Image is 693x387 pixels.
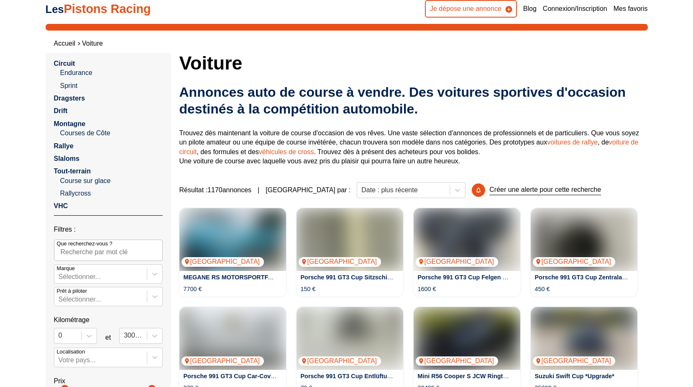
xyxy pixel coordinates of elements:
[259,148,314,155] a: véhicules de cross
[184,373,297,379] a: Porsche 991 GT3 Cup Car-Cover Indoor
[258,186,259,195] span: |
[301,274,398,281] a: Porsche 991 GT3 Cup Sitzschiene
[182,257,264,266] p: [GEOGRAPHIC_DATA]
[59,296,60,303] input: Prêt à piloterSélectionner...
[301,373,454,379] a: Porsche 991 GT3 Cup Entlüftungssatz 991.351.919.8A
[489,185,601,195] p: Créer une alerte pour cette recherche
[297,208,403,271] a: Porsche 991 GT3 Cup Sitzschiene[GEOGRAPHIC_DATA]
[179,208,286,271] img: MEGANE RS MOTORSPORTFAHRZEUG MIT STRASSENZULASSUNG :-)
[54,120,86,127] a: Montagne
[414,307,520,370] img: Mini R56 Cooper S JCW Ringtool Clubsport
[82,40,103,47] a: Voiture
[531,208,637,271] img: Porsche 991 GT3 Cup Zentralausrücker 991 GT3 Cup
[179,307,286,370] a: Porsche 991 GT3 Cup Car-Cover Indoor[GEOGRAPHIC_DATA]
[54,107,68,114] a: Drift
[179,53,648,73] h1: Voiture
[179,307,286,370] img: Porsche 991 GT3 Cup Car-Cover Indoor
[54,225,163,234] p: Filtres :
[184,274,389,281] a: MEGANE RS MOTORSPORTFAHRZEUG MIT STRASSENZULASSUNG :-)
[297,307,403,370] img: Porsche 991 GT3 Cup Entlüftungssatz 991.351.919.8A
[179,208,286,271] a: MEGANE RS MOTORSPORTFAHRZEUG MIT STRASSENZULASSUNG :-)[GEOGRAPHIC_DATA]
[59,356,60,364] input: Votre pays...
[182,356,264,366] p: [GEOGRAPHIC_DATA]
[54,142,74,150] a: Rallye
[418,285,436,293] p: 1600 €
[46,3,64,15] span: Les
[54,202,68,209] a: VHC
[54,40,76,47] a: Accueil
[543,4,607,13] a: Connexion/Inscription
[301,285,316,293] p: 150 €
[416,356,499,366] p: [GEOGRAPHIC_DATA]
[531,208,637,271] a: Porsche 991 GT3 Cup Zentralausrücker 991 GT3 Cup[GEOGRAPHIC_DATA]
[416,257,499,266] p: [GEOGRAPHIC_DATA]
[531,307,637,370] img: Suzuki Swift Cup *Upgrade*
[179,139,639,155] a: voiture de circuit
[60,68,163,77] a: Endurance
[60,81,163,90] a: Sprint
[57,348,85,356] p: Localisation
[54,240,163,261] input: Que recherchez-vous ?
[535,373,614,379] a: Suzuki Swift Cup *Upgrade*
[535,274,686,281] a: Porsche 991 GT3 Cup Zentralausrücker 991 GT3 Cup
[297,208,403,271] img: Porsche 991 GT3 Cup Sitzschiene
[46,2,151,15] a: LesPistons Racing
[414,208,520,271] img: Porsche 991 GT3 Cup Felgen 5 Stück mit RDKS
[418,274,554,281] a: Porsche 991 GT3 Cup Felgen 5 Stück mit RDKS
[54,95,85,102] a: Dragsters
[266,186,350,195] p: [GEOGRAPHIC_DATA] par :
[547,139,598,146] a: voitures de rallye
[418,373,542,379] a: Mini R56 Cooper S JCW Ringtool Clubsport
[179,84,648,117] h2: Annonces auto de course à vendre. Des voitures sportives d'occasion destinés à la compétition aut...
[57,240,113,248] p: Que recherchez-vous ?
[54,168,91,175] a: Tout-terrain
[533,257,616,266] p: [GEOGRAPHIC_DATA]
[59,273,60,281] input: MarqueSélectionner...
[179,186,252,195] span: Résultat : 1170 annonces
[60,176,163,186] a: Course sur glace
[299,356,381,366] p: [GEOGRAPHIC_DATA]
[297,307,403,370] a: Porsche 991 GT3 Cup Entlüftungssatz 991.351.919.8A[GEOGRAPHIC_DATA]
[414,208,520,271] a: Porsche 991 GT3 Cup Felgen 5 Stück mit RDKS[GEOGRAPHIC_DATA]
[54,155,79,162] a: Slaloms
[54,377,163,386] p: Prix
[54,60,75,67] a: Circuit
[124,332,125,339] input: 300000
[179,129,648,166] p: Trouvez dès maintenant la voiture de course d'occasion de vos rêves. Une vaste sélection d'annonc...
[60,129,163,138] a: Courses de Côte
[57,265,75,272] p: Marque
[60,189,163,198] a: Rallycross
[299,257,381,266] p: [GEOGRAPHIC_DATA]
[531,307,637,370] a: Suzuki Swift Cup *Upgrade*[GEOGRAPHIC_DATA]
[535,285,550,293] p: 450 €
[533,356,616,366] p: [GEOGRAPHIC_DATA]
[59,332,60,339] input: 0
[184,285,202,293] p: 7700 €
[57,287,87,295] p: Prêt à piloter
[54,315,163,325] p: Kilométrage
[523,4,537,13] a: Blog
[414,307,520,370] a: Mini R56 Cooper S JCW Ringtool Clubsport[GEOGRAPHIC_DATA]
[105,333,111,342] p: et
[614,4,648,13] a: Mes favoris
